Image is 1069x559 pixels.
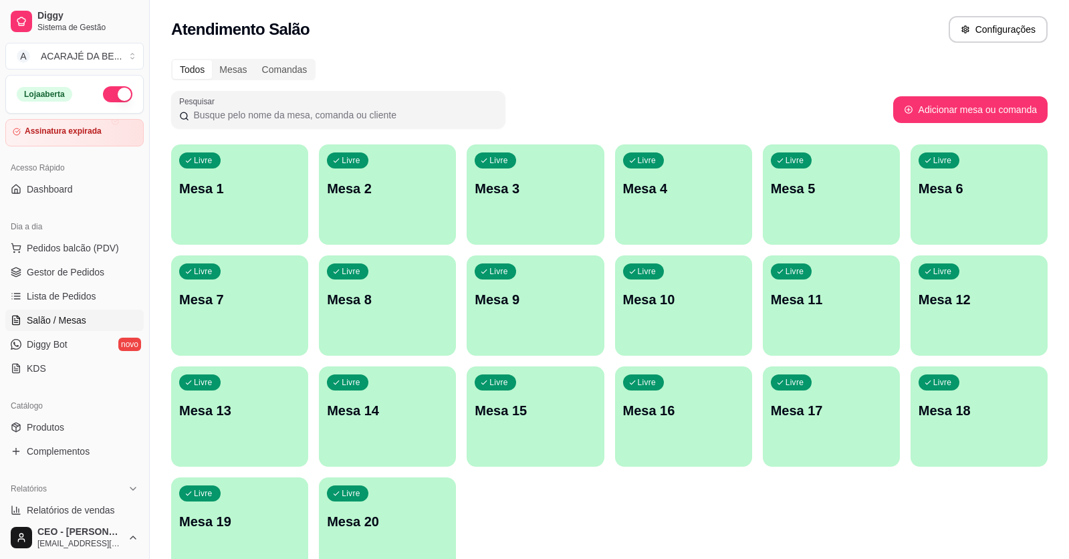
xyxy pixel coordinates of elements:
p: Livre [638,377,657,388]
p: Livre [638,266,657,277]
p: Mesa 5 [771,179,892,198]
span: CEO - [PERSON_NAME] [37,526,122,538]
p: Mesa 7 [179,290,300,309]
span: Salão / Mesas [27,314,86,327]
div: ACARAJÉ DA BE ... [41,49,122,63]
a: Assinatura expirada [5,119,144,146]
button: LivreMesa 16 [615,366,752,467]
p: Mesa 17 [771,401,892,420]
button: LivreMesa 9 [467,255,604,356]
span: Pedidos balcão (PDV) [27,241,119,255]
p: Mesa 8 [327,290,448,309]
p: Mesa 15 [475,401,596,420]
p: Mesa 2 [327,179,448,198]
h2: Atendimento Salão [171,19,310,40]
span: A [17,49,30,63]
label: Pesquisar [179,96,219,107]
p: Mesa 16 [623,401,744,420]
p: Livre [786,377,804,388]
div: Catálogo [5,395,144,417]
button: Adicionar mesa ou comanda [893,96,1048,123]
button: Alterar Status [103,86,132,102]
button: Select a team [5,43,144,70]
p: Mesa 6 [919,179,1040,198]
p: Mesa 1 [179,179,300,198]
button: LivreMesa 6 [911,144,1048,245]
button: LivreMesa 15 [467,366,604,467]
p: Mesa 19 [179,512,300,531]
button: LivreMesa 7 [171,255,308,356]
a: Relatórios de vendas [5,499,144,521]
span: Gestor de Pedidos [27,265,104,279]
p: Livre [489,266,508,277]
p: Mesa 9 [475,290,596,309]
p: Mesa 18 [919,401,1040,420]
span: Produtos [27,421,64,434]
span: KDS [27,362,46,375]
button: Configurações [949,16,1048,43]
span: Sistema de Gestão [37,22,138,33]
div: Loja aberta [17,87,72,102]
button: LivreMesa 2 [319,144,456,245]
button: LivreMesa 13 [171,366,308,467]
p: Mesa 4 [623,179,744,198]
button: LivreMesa 11 [763,255,900,356]
span: Diggy Bot [27,338,68,351]
p: Mesa 14 [327,401,448,420]
a: Salão / Mesas [5,310,144,331]
button: LivreMesa 8 [319,255,456,356]
p: Livre [194,377,213,388]
span: Diggy [37,10,138,22]
input: Pesquisar [189,108,497,122]
p: Livre [342,155,360,166]
button: LivreMesa 10 [615,255,752,356]
article: Assinatura expirada [25,126,102,136]
button: LivreMesa 12 [911,255,1048,356]
a: Dashboard [5,179,144,200]
button: LivreMesa 14 [319,366,456,467]
a: Complementos [5,441,144,462]
button: LivreMesa 5 [763,144,900,245]
span: [EMAIL_ADDRESS][DOMAIN_NAME] [37,538,122,549]
p: Livre [194,488,213,499]
p: Mesa 20 [327,512,448,531]
span: Relatórios de vendas [27,504,115,517]
span: Dashboard [27,183,73,196]
p: Livre [933,266,952,277]
a: DiggySistema de Gestão [5,5,144,37]
button: Pedidos balcão (PDV) [5,237,144,259]
button: LivreMesa 17 [763,366,900,467]
p: Livre [489,377,508,388]
a: Produtos [5,417,144,438]
button: LivreMesa 3 [467,144,604,245]
a: Diggy Botnovo [5,334,144,355]
button: LivreMesa 18 [911,366,1048,467]
a: KDS [5,358,144,379]
span: Lista de Pedidos [27,290,96,303]
div: Dia a dia [5,216,144,237]
p: Livre [786,155,804,166]
button: LivreMesa 1 [171,144,308,245]
p: Livre [194,155,213,166]
p: Livre [194,266,213,277]
div: Mesas [212,60,254,79]
p: Mesa 12 [919,290,1040,309]
p: Livre [933,155,952,166]
a: Gestor de Pedidos [5,261,144,283]
div: Todos [172,60,212,79]
button: CEO - [PERSON_NAME][EMAIL_ADDRESS][DOMAIN_NAME] [5,522,144,554]
div: Acesso Rápido [5,157,144,179]
p: Livre [342,377,360,388]
p: Livre [933,377,952,388]
div: Comandas [255,60,315,79]
p: Livre [786,266,804,277]
p: Mesa 3 [475,179,596,198]
span: Complementos [27,445,90,458]
p: Mesa 13 [179,401,300,420]
span: Relatórios [11,483,47,494]
a: Lista de Pedidos [5,286,144,307]
p: Livre [638,155,657,166]
p: Livre [489,155,508,166]
button: LivreMesa 4 [615,144,752,245]
p: Mesa 10 [623,290,744,309]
